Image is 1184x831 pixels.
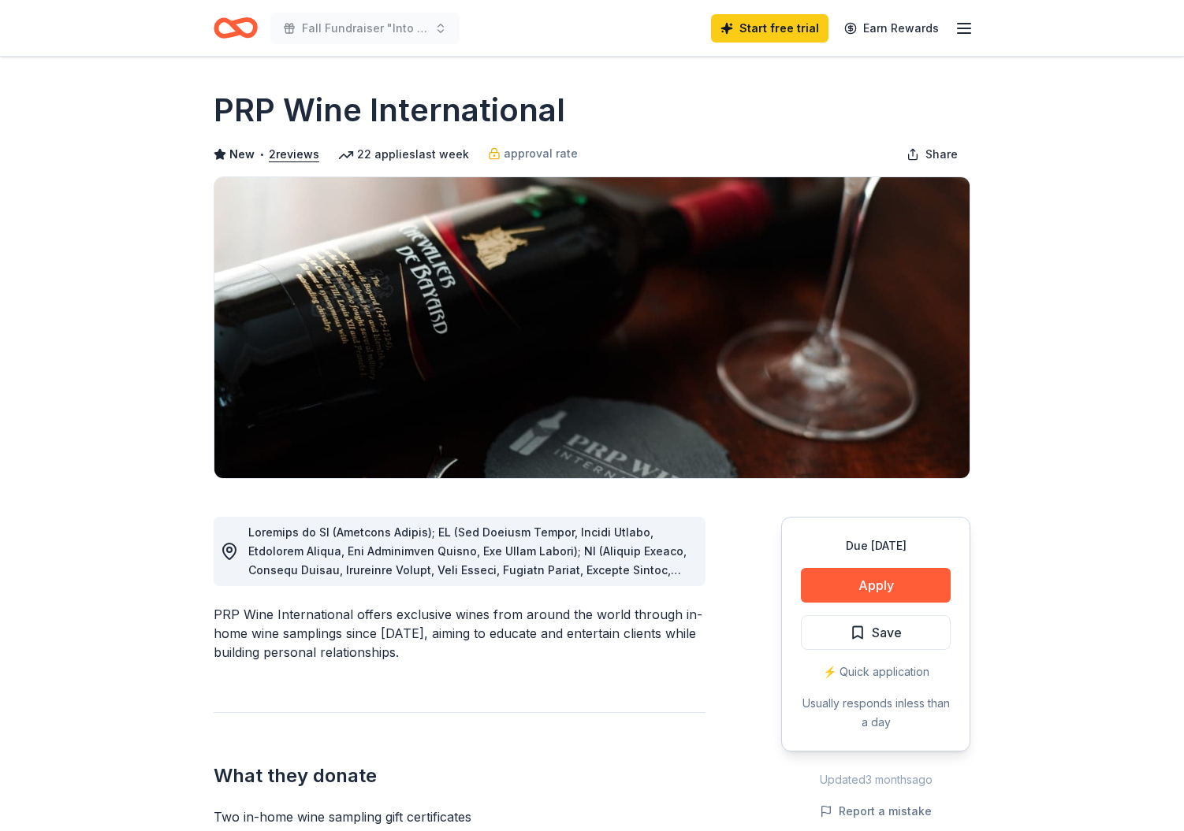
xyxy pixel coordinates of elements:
[711,14,828,43] a: Start free trial
[894,139,970,170] button: Share
[504,144,578,163] span: approval rate
[801,615,951,650] button: Save
[801,662,951,681] div: ⚡️ Quick application
[270,13,460,44] button: Fall Fundraiser "Into the Galaxy"
[835,14,948,43] a: Earn Rewards
[214,88,565,132] h1: PRP Wine International
[214,807,706,826] div: Two in-home wine sampling gift certificates
[801,694,951,732] div: Usually responds in less than a day
[925,145,958,164] span: Share
[214,605,706,662] div: PRP Wine International offers exclusive wines from around the world through in-home wine sampling...
[338,145,469,164] div: 22 applies last week
[214,763,706,788] h2: What they donate
[820,802,932,821] button: Report a mistake
[229,145,255,164] span: New
[214,177,970,478] img: Image for PRP Wine International
[269,145,319,164] button: 2reviews
[872,622,902,643] span: Save
[259,148,265,161] span: •
[801,536,951,555] div: Due [DATE]
[801,568,951,603] button: Apply
[781,770,970,789] div: Updated 3 months ago
[488,144,578,163] a: approval rate
[214,9,258,46] a: Home
[302,19,428,38] span: Fall Fundraiser "Into the Galaxy"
